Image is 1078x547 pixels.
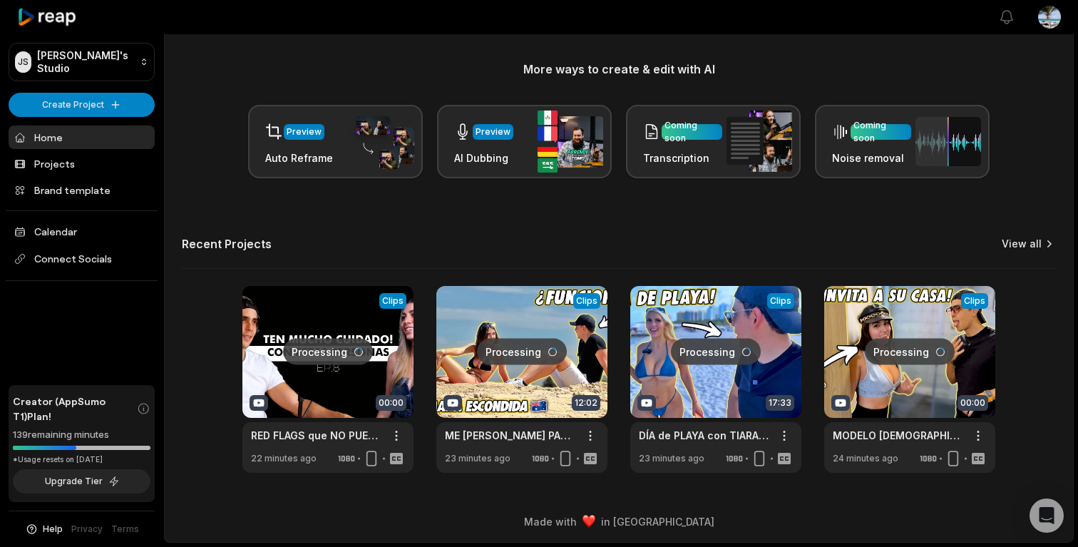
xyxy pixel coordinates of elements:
button: Create Project [9,93,155,117]
a: Home [9,126,155,149]
a: View all [1002,237,1042,251]
a: MODELO [DEMOGRAPHIC_DATA] ME INVITA a SU CASA! [PERSON_NAME] nos hace HOUSE TOUR! [833,428,964,443]
div: *Usage resets on [DATE] [13,454,150,465]
h3: More ways to create & edit with AI [182,61,1056,78]
div: Coming soon [664,119,719,145]
a: DÍA de PLAYA con TIARA la ARGENTINA... en [GEOGRAPHIC_DATA] [639,428,770,443]
div: Preview [476,126,510,138]
a: RED FLAGS que NO PUEDES IGNORAR al BUSCAR PAREJA ! [251,428,382,443]
img: ai_dubbing.png [538,111,603,173]
button: Help [25,523,63,536]
button: Upgrade Tier [13,469,150,494]
span: Connect Socials [9,246,155,272]
h3: AI Dubbing [454,150,513,165]
a: Calendar [9,220,155,243]
a: ME [PERSON_NAME] PASAR por TURISTA y CONOCÍ a MUJER de [GEOGRAPHIC_DATA]... [445,428,576,443]
img: transcription.png [727,111,792,172]
h3: Auto Reframe [265,150,333,165]
img: noise_removal.png [915,117,981,166]
a: Privacy [71,523,103,536]
a: Terms [111,523,139,536]
h2: Recent Projects [182,237,272,251]
span: Help [43,523,63,536]
h3: Transcription [643,150,722,165]
a: Projects [9,152,155,175]
p: [PERSON_NAME]'s Studio [37,49,134,75]
img: auto_reframe.png [349,114,414,170]
img: heart emoji [582,515,595,528]
h3: Noise removal [832,150,911,165]
div: 139 remaining minutes [13,428,150,442]
div: Coming soon [853,119,908,145]
div: Open Intercom Messenger [1030,499,1064,533]
a: Brand template [9,178,155,202]
span: Creator (AppSumo T1) Plan! [13,394,137,424]
div: Preview [287,126,322,138]
div: Made with in [GEOGRAPHIC_DATA] [178,514,1060,529]
div: JS [15,51,31,73]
